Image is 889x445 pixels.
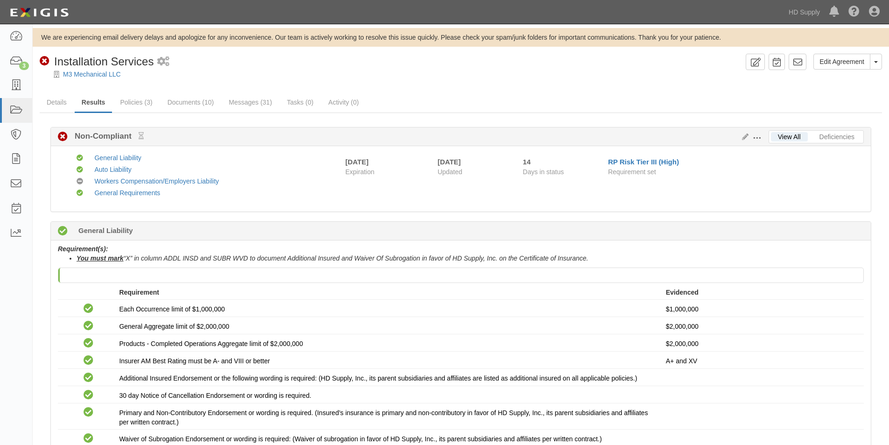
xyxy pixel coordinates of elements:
a: Edit Agreement [813,54,870,70]
a: Results [75,93,112,113]
a: HD Supply [784,3,825,21]
a: Auto Liability [94,166,131,173]
span: General Aggregate limit of $2,000,000 [119,323,229,330]
b: Requirement(s): [58,245,108,253]
img: logo-5460c22ac91f19d4615b14bd174203de0afe785f0fc80cf4dbbc73dc1793850b.png [7,4,71,21]
a: Workers Compensation/Employers Liability [94,177,219,185]
span: Updated [438,168,462,176]
strong: Evidenced [666,289,699,296]
span: Products - Completed Operations Aggregate limit of $2,000,000 [119,340,303,347]
span: Each Occurrence limit of $1,000,000 [119,305,224,313]
span: Primary and Non-Contributory Endorsement or wording is required. (Insured’s insurance is primary ... [119,409,648,426]
i: Compliant [84,339,93,348]
a: Deficiencies [812,132,861,141]
a: View All [771,132,808,141]
div: [DATE] [438,157,509,167]
a: Details [40,93,74,112]
a: General Liability [94,154,141,162]
span: Waiver of Subrogation Endorsement or wording is required: (Waiver of subrogation in favor of HD S... [119,435,602,443]
div: We are experiencing email delivery delays and apologize for any inconvenience. Our team is active... [33,33,889,42]
div: Installation Services [40,54,154,70]
i: Compliant [84,304,93,314]
i: Compliant [84,434,93,444]
a: Messages (31) [222,93,279,112]
i: Non-Compliant [58,132,68,142]
a: General Requirements [94,189,160,197]
div: [DATE] [345,157,369,167]
p: A+ and XV [666,356,857,366]
i: Compliant [84,373,93,383]
i: Compliant [84,390,93,400]
a: RP Risk Tier III (High) [608,158,679,166]
i: 2 scheduled workflows [157,57,169,67]
span: Additional Insured Endorsement or the following wording is required: (HD Supply, Inc., its parent... [119,374,637,382]
span: Requirement set [608,168,656,176]
p: $2,000,000 [666,322,857,331]
i: Compliant [77,190,83,197]
i: Compliant [77,167,83,173]
a: Tasks (0) [280,93,321,112]
span: Installation Services [54,55,154,68]
a: M3 Mechanical LLC [63,71,121,78]
span: Expiration [345,167,431,177]
div: Since 07/31/2025 [523,157,601,167]
a: Documents (10) [161,93,221,112]
p: $1,000,000 [666,304,857,314]
i: No Coverage [77,178,83,185]
i: “X” in column ADDL INSD and SUBR WVD to document Additional Insured and Waiver Of Subrogation in ... [77,254,588,262]
b: General Liability [78,226,133,235]
i: Help Center - Complianz [848,7,860,18]
strong: Requirement [119,289,159,296]
i: Compliant [84,408,93,417]
span: 30 day Notice of Cancellation Endorsement or wording is required. [119,392,311,399]
div: 3 [19,62,29,70]
i: Compliant [84,321,93,331]
a: Policies (3) [113,93,159,112]
span: Insurer AM Best Rating must be A- and VIII or better [119,357,270,365]
a: Edit Results [738,133,749,141]
i: Compliant [77,155,83,162]
small: Pending Review [139,132,144,140]
span: Days in status [523,168,564,176]
p: $2,000,000 [666,339,857,348]
u: You must mark [77,254,124,262]
i: Non-Compliant [40,57,49,66]
i: Compliant [84,356,93,366]
a: Activity (0) [322,93,366,112]
b: Non-Compliant [68,131,144,142]
i: Compliant 6 days (since 08/08/2025) [58,226,68,236]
